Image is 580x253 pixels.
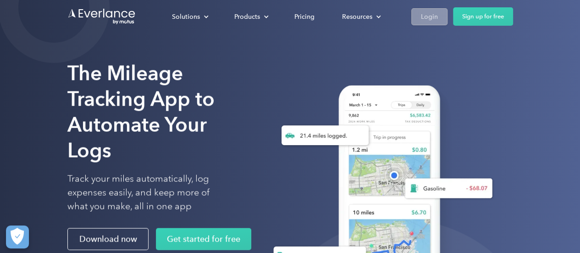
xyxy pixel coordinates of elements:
a: Download now [67,228,149,250]
a: Sign up for free [453,7,513,26]
strong: The Mileage Tracking App to Automate Your Logs [67,61,215,163]
div: Resources [333,9,388,25]
a: Go to homepage [67,8,136,25]
div: Pricing [294,11,315,22]
div: Products [234,11,260,22]
button: Cookies Settings [6,225,29,248]
div: Resources [342,11,372,22]
a: Pricing [285,9,324,25]
a: Login [411,8,447,25]
a: Get started for free [156,228,251,250]
div: Products [225,9,276,25]
div: Solutions [172,11,200,22]
div: Solutions [163,9,216,25]
p: Track your miles automatically, log expenses easily, and keep more of what you make, all in one app [67,172,231,214]
div: Login [421,11,438,22]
